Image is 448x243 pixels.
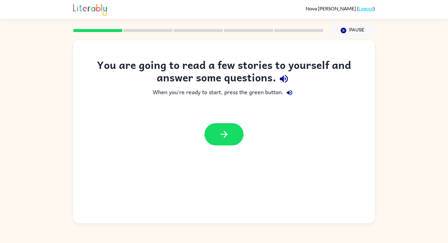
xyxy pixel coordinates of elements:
[358,5,373,11] a: Logout
[306,5,375,11] div: ( )
[306,5,357,11] span: Nova [PERSON_NAME]
[73,2,107,16] img: Literably
[85,59,363,87] div: You are going to read a few stories to yourself and answer some questions.
[85,87,363,99] div: When you're ready to start, press the green button.
[331,23,375,38] button: Pause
